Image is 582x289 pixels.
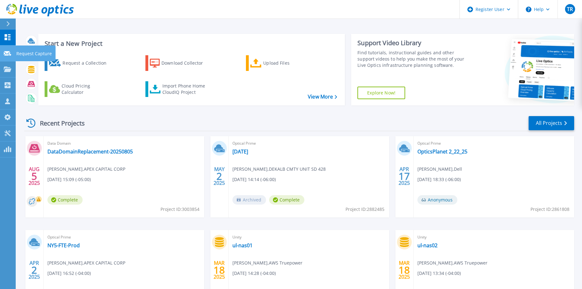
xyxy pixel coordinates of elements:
a: Request a Collection [45,55,115,71]
span: [PERSON_NAME] , APEX CAPITAL CORP [47,260,125,266]
span: [PERSON_NAME] , DEKALB CMTY UNIT SD 428 [232,166,326,173]
a: View More [308,94,337,100]
a: NY5-FTE-Prod [47,242,80,249]
span: Optical Prime [417,140,570,147]
span: Complete [269,195,304,205]
a: Upload Files [246,55,316,71]
div: MAY 2025 [213,165,225,188]
a: OpticsPlanet 2_22_25 [417,148,467,155]
a: All Projects [529,116,574,130]
span: [DATE] 15:09 (-05:00) [47,176,91,183]
div: APR 2025 [28,259,40,281]
span: 2 [216,174,222,179]
span: Project ID: 3003854 [160,206,199,213]
a: Cloud Pricing Calculator [45,81,115,97]
span: Project ID: 2882485 [345,206,384,213]
div: Download Collector [161,57,212,69]
p: Request Capture [16,45,52,62]
span: [DATE] 14:14 (-06:00) [232,176,276,183]
span: [PERSON_NAME] , AWS Truepower [232,260,302,266]
h3: Start a New Project [45,40,337,47]
div: Find tutorials, instructional guides and other support videos to help you make the most of your L... [357,50,471,68]
div: Upload Files [263,57,313,69]
span: [PERSON_NAME] , Dell [417,166,462,173]
span: Anonymous [417,195,457,205]
span: 18 [399,267,410,273]
span: Data Domain [47,140,200,147]
span: [DATE] 18:33 (-06:00) [417,176,461,183]
div: Cloud Pricing Calculator [62,83,112,95]
span: [PERSON_NAME] , AWS Truepower [417,260,487,266]
div: Support Video Library [357,39,471,47]
div: Request a Collection [63,57,113,69]
div: MAR 2025 [398,259,410,281]
a: ul-nas01 [232,242,253,249]
span: [DATE] 14:28 (-04:00) [232,270,276,277]
a: Download Collector [145,55,215,71]
span: Project ID: 2861808 [530,206,569,213]
span: [DATE] 16:52 (-04:00) [47,270,91,277]
span: Optical Prime [47,234,200,241]
a: [DATE] [232,148,248,155]
span: 2 [31,267,37,273]
span: Unity [417,234,570,241]
span: 5 [31,174,37,179]
a: DataDomainReplacement-20250805 [47,148,133,155]
span: 17 [399,174,410,179]
div: Import Phone Home CloudIQ Project [162,83,211,95]
span: 18 [214,267,225,273]
span: [DATE] 13:34 (-04:00) [417,270,461,277]
span: TR [567,7,573,12]
a: Explore Now! [357,87,405,99]
span: Archived [232,195,266,205]
div: Recent Projects [24,115,93,131]
a: ul-nas02 [417,242,438,249]
div: AUG 2025 [28,165,40,188]
span: Optical Prime [232,140,385,147]
div: MAR 2025 [213,259,225,281]
span: Unity [232,234,385,241]
span: Complete [47,195,83,205]
div: APR 2025 [398,165,410,188]
span: [PERSON_NAME] , APEX CAPITAL CORP [47,166,125,173]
